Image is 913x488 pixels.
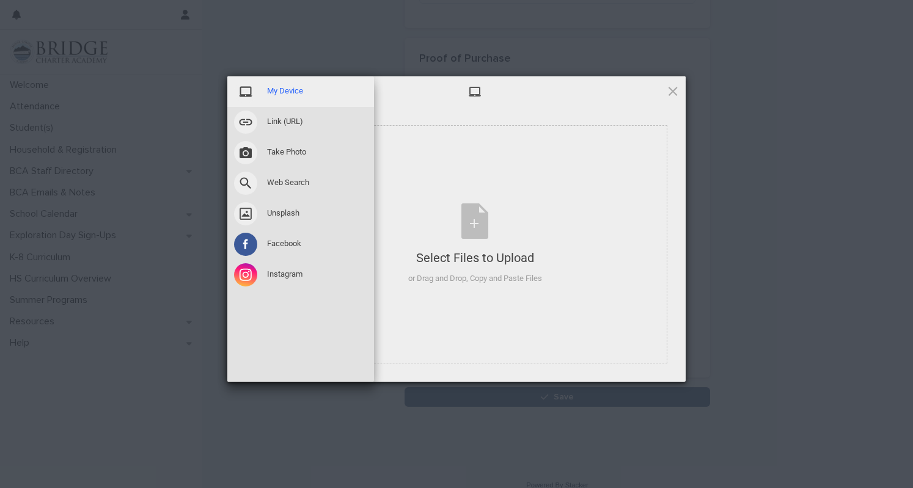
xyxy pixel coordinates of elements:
div: Link (URL) [227,107,374,137]
div: Facebook [227,229,374,260]
span: Unsplash [267,208,299,219]
div: My Device [227,76,374,107]
span: Take Photo [267,147,306,158]
span: My Device [267,86,303,97]
span: Click here or hit ESC to close picker [666,84,680,98]
span: Instagram [267,269,302,280]
div: Select Files to Upload [408,249,542,266]
span: Web Search [267,177,309,188]
div: or Drag and Drop, Copy and Paste Files [408,272,542,285]
span: Link (URL) [267,116,303,127]
div: Web Search [227,168,374,198]
div: Take Photo [227,137,374,168]
span: Facebook [267,238,301,249]
div: Unsplash [227,198,374,229]
div: Instagram [227,260,374,290]
span: My Device [468,85,482,98]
